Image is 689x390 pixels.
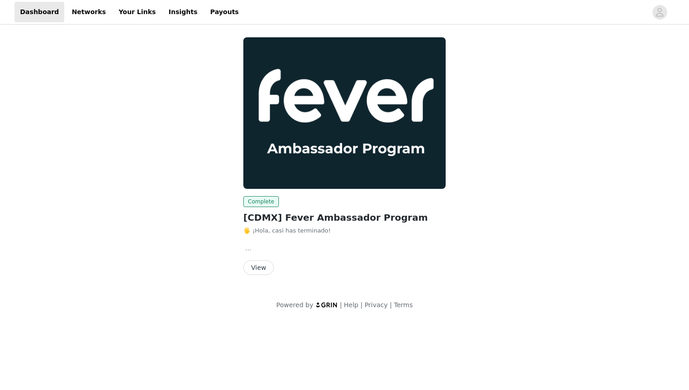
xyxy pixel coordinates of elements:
span: Powered by [276,301,313,309]
a: Your Links [113,2,161,22]
div: avatar [655,5,664,20]
a: Help [344,301,359,309]
span: Complete [243,196,279,207]
a: Networks [66,2,111,22]
a: Insights [163,2,203,22]
h2: [CDMX] Fever Ambassador Program [243,211,446,224]
a: Dashboard [15,2,64,22]
span: | [340,301,342,309]
a: View [243,264,274,271]
a: Payouts [205,2,244,22]
button: View [243,260,274,275]
p: 🖐️ ¡Hola, casi has terminado! [243,226,446,235]
a: Terms [394,301,412,309]
a: Privacy [365,301,388,309]
img: logo [315,302,338,308]
span: | [390,301,392,309]
img: Fever Ambassadors [243,37,446,189]
span: | [360,301,363,309]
